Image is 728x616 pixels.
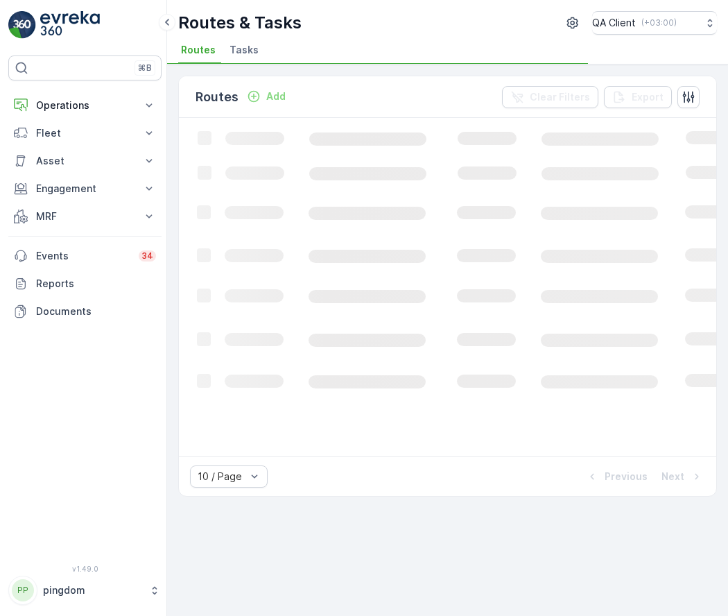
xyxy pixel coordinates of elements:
[36,126,134,140] p: Fleet
[592,11,717,35] button: QA Client(+03:00)
[8,576,162,605] button: PPpingdom
[502,86,598,108] button: Clear Filters
[40,11,100,39] img: logo_light-DOdMpM7g.png
[36,277,156,291] p: Reports
[178,12,302,34] p: Routes & Tasks
[8,298,162,325] a: Documents
[266,89,286,103] p: Add
[641,17,677,28] p: ( +03:00 )
[43,583,142,597] p: pingdom
[605,470,648,484] p: Previous
[592,16,636,30] p: QA Client
[8,175,162,203] button: Engagement
[8,11,36,39] img: logo
[229,43,259,57] span: Tasks
[8,147,162,175] button: Asset
[181,43,216,57] span: Routes
[8,119,162,147] button: Fleet
[36,154,134,168] p: Asset
[8,270,162,298] a: Reports
[632,90,664,104] p: Export
[196,87,239,107] p: Routes
[141,250,153,262] p: 34
[36,305,156,318] p: Documents
[530,90,590,104] p: Clear Filters
[138,62,152,74] p: ⌘B
[604,86,672,108] button: Export
[36,209,134,223] p: MRF
[241,88,291,105] button: Add
[661,470,684,484] p: Next
[36,249,130,263] p: Events
[8,203,162,230] button: MRF
[36,182,134,196] p: Engagement
[12,579,34,601] div: PP
[8,242,162,270] a: Events34
[584,468,649,485] button: Previous
[8,565,162,573] span: v 1.49.0
[8,92,162,119] button: Operations
[36,99,134,112] p: Operations
[660,468,705,485] button: Next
